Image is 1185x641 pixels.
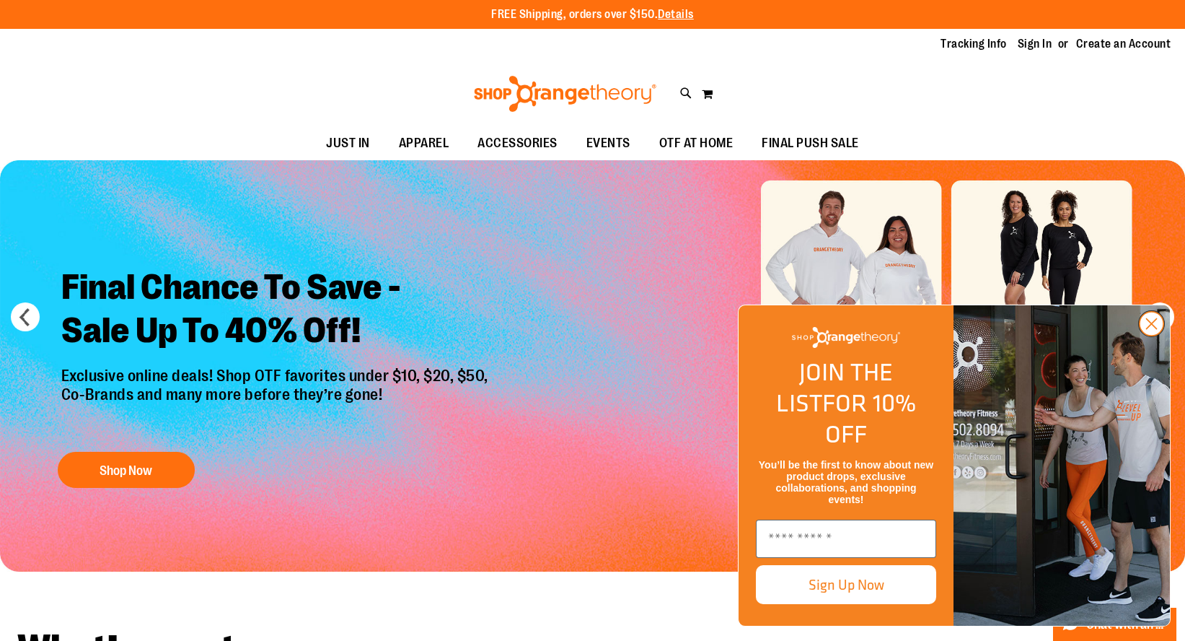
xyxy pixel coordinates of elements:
[747,127,873,160] a: FINAL PUSH SALE
[586,127,630,160] span: EVENTS
[940,36,1007,52] a: Tracking Info
[1018,36,1052,52] a: Sign In
[472,76,658,112] img: Shop Orangetheory
[822,385,916,452] span: FOR 10% OFF
[477,127,558,160] span: ACCESSORIES
[58,452,195,488] button: Shop Now
[762,127,859,160] span: FINAL PUSH SALE
[463,127,572,160] a: ACCESSORIES
[1076,36,1171,52] a: Create an Account
[399,127,449,160] span: APPAREL
[756,520,936,558] input: Enter email
[953,305,1170,626] img: Shop Orangtheory
[572,127,645,160] a: EVENTS
[759,459,933,505] span: You’ll be the first to know about new product drops, exclusive collaborations, and shopping events!
[384,127,464,160] a: APPAREL
[756,565,936,604] button: Sign Up Now
[792,327,900,348] img: Shop Orangetheory
[50,255,503,367] h2: Final Chance To Save - Sale Up To 40% Off!
[1138,310,1165,337] button: Close dialog
[723,290,1185,641] div: FLYOUT Form
[645,127,748,160] a: OTF AT HOME
[50,367,503,437] p: Exclusive online deals! Shop OTF favorites under $10, $20, $50, Co-Brands and many more before th...
[491,6,694,23] p: FREE Shipping, orders over $150.
[50,255,503,495] a: Final Chance To Save -Sale Up To 40% Off! Exclusive online deals! Shop OTF favorites under $10, $...
[659,127,734,160] span: OTF AT HOME
[658,8,694,21] a: Details
[11,302,40,331] button: prev
[312,127,384,160] a: JUST IN
[326,127,370,160] span: JUST IN
[776,354,893,421] span: JOIN THE LIST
